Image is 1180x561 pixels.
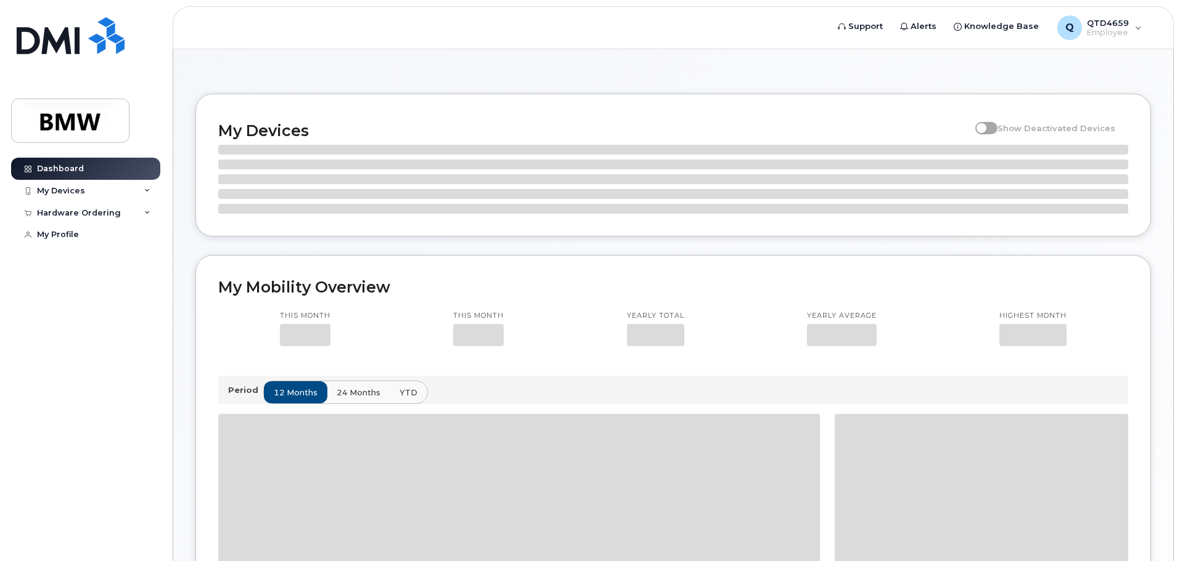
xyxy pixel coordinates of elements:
h2: My Mobility Overview [218,278,1128,296]
p: Highest month [999,311,1067,321]
p: Period [228,384,263,396]
p: Yearly average [807,311,877,321]
input: Show Deactivated Devices [975,116,985,126]
p: This month [280,311,330,321]
p: Yearly total [627,311,684,321]
span: Show Deactivated Devices [998,123,1115,133]
span: 24 months [337,387,380,398]
span: YTD [399,387,417,398]
h2: My Devices [218,121,969,140]
p: This month [453,311,504,321]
